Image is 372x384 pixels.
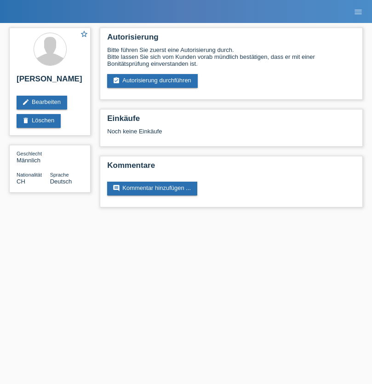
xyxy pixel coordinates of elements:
[107,33,355,46] h2: Autorisierung
[17,75,83,88] h2: [PERSON_NAME]
[17,150,50,164] div: Männlich
[22,98,29,106] i: edit
[17,172,42,178] span: Nationalität
[17,178,25,185] span: Schweiz
[107,46,355,67] div: Bitte führen Sie zuerst eine Autorisierung durch. Bitte lassen Sie sich vom Kunden vorab mündlich...
[107,161,355,175] h2: Kommentare
[22,117,29,124] i: delete
[107,114,355,128] h2: Einkäufe
[50,172,69,178] span: Sprache
[107,182,197,195] a: commentKommentar hinzufügen ...
[354,7,363,17] i: menu
[107,128,355,142] div: Noch keine Einkäufe
[50,178,72,185] span: Deutsch
[349,9,367,14] a: menu
[80,30,88,40] a: star_border
[80,30,88,38] i: star_border
[113,77,120,84] i: assignment_turned_in
[17,96,67,109] a: editBearbeiten
[17,151,42,156] span: Geschlecht
[17,114,61,128] a: deleteLöschen
[113,184,120,192] i: comment
[107,74,198,88] a: assignment_turned_inAutorisierung durchführen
